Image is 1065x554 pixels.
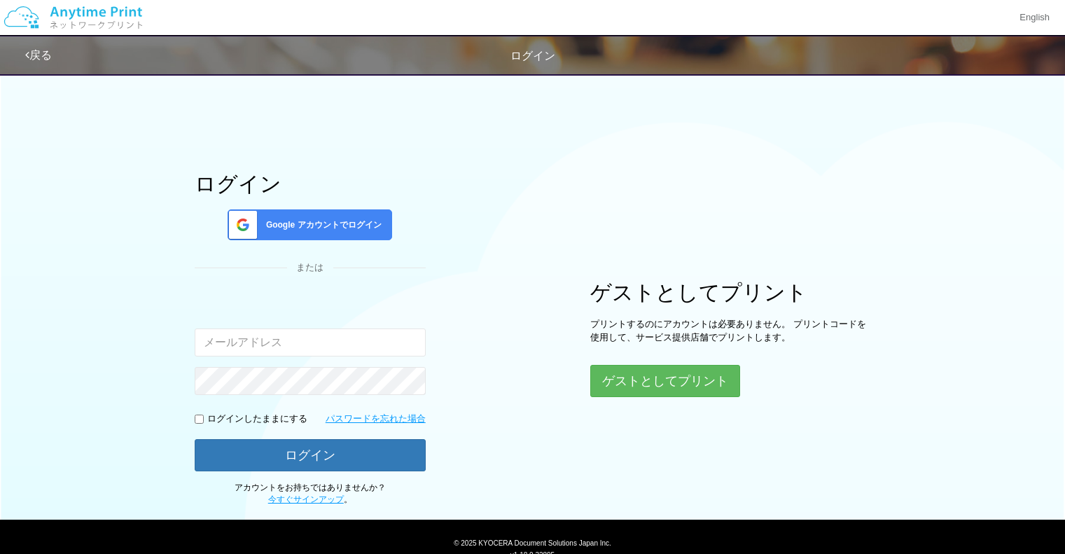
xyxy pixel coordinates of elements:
h1: ログイン [195,172,426,195]
button: ログイン [195,439,426,471]
p: ログインしたままにする [207,413,307,426]
a: パスワードを忘れた場合 [326,413,426,426]
span: © 2025 KYOCERA Document Solutions Japan Inc. [454,538,611,547]
h1: ゲストとしてプリント [590,281,870,304]
a: 戻る [25,49,52,61]
div: または [195,261,426,275]
button: ゲストとしてプリント [590,365,740,397]
span: Google アカウントでログイン [260,219,382,231]
input: メールアドレス [195,328,426,356]
p: プリントするのにアカウントは必要ありません。 プリントコードを使用して、サービス提供店舗でプリントします。 [590,318,870,344]
p: アカウントをお持ちではありませんか？ [195,482,426,506]
a: 今すぐサインアップ [268,494,344,504]
span: 。 [268,494,352,504]
span: ログイン [510,50,555,62]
